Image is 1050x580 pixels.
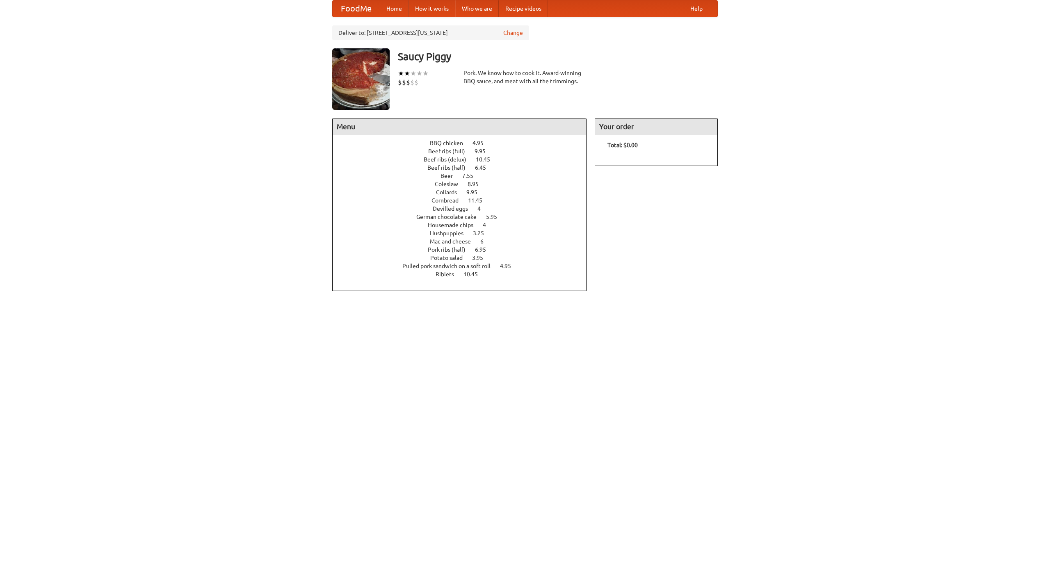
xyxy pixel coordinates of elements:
h3: Saucy Piggy [398,48,718,65]
div: Deliver to: [STREET_ADDRESS][US_STATE] [332,25,529,40]
span: Devilled eggs [433,205,476,212]
a: BBQ chicken 4.95 [430,140,499,146]
span: Collards [436,189,465,196]
li: $ [410,78,414,87]
span: BBQ chicken [430,140,471,146]
span: 4 [483,222,494,228]
span: Potato salad [430,255,471,261]
span: Beer [441,173,461,179]
li: $ [414,78,418,87]
span: Beef ribs (full) [428,148,473,155]
a: How it works [409,0,455,17]
span: 4.95 [500,263,519,269]
span: 6.45 [475,164,494,171]
span: 10.45 [463,271,486,277]
span: Cornbread [431,197,467,204]
a: Hushpuppies 3.25 [430,230,499,237]
span: Mac and cheese [430,238,479,245]
a: Help [684,0,709,17]
li: ★ [416,69,422,78]
span: Pork ribs (half) [428,246,474,253]
h4: Menu [333,118,586,135]
span: 5.95 [486,214,505,220]
li: $ [398,78,402,87]
span: Beef ribs (delux) [424,156,475,163]
a: Beef ribs (half) 6.45 [427,164,501,171]
b: Total: $0.00 [607,142,638,148]
div: Pork. We know how to cook it. Award-winning BBQ sauce, and meat with all the trimmings. [463,69,587,85]
li: $ [406,78,410,87]
span: Beef ribs (half) [427,164,474,171]
span: 6.95 [475,246,494,253]
a: Who we are [455,0,499,17]
a: Collards 9.95 [436,189,493,196]
a: Beef ribs (delux) 10.45 [424,156,505,163]
span: 3.95 [472,255,491,261]
a: German chocolate cake 5.95 [416,214,512,220]
span: 7.55 [462,173,482,179]
h4: Your order [595,118,717,135]
a: Beef ribs (full) 9.95 [428,148,501,155]
a: Pulled pork sandwich on a soft roll 4.95 [402,263,526,269]
a: Recipe videos [499,0,548,17]
span: 4 [477,205,489,212]
a: Mac and cheese 6 [430,238,499,245]
li: ★ [404,69,410,78]
span: 8.95 [468,181,487,187]
span: 4.95 [472,140,492,146]
span: 10.45 [476,156,498,163]
a: Coleslaw 8.95 [435,181,494,187]
a: Riblets 10.45 [436,271,493,277]
a: Home [380,0,409,17]
a: Housemade chips 4 [428,222,501,228]
img: angular.jpg [332,48,390,110]
span: German chocolate cake [416,214,485,220]
span: 3.25 [473,230,492,237]
span: Hushpuppies [430,230,472,237]
li: ★ [398,69,404,78]
span: Coleslaw [435,181,466,187]
span: 11.45 [468,197,491,204]
span: 9.95 [466,189,486,196]
li: ★ [422,69,429,78]
span: Riblets [436,271,462,277]
li: $ [402,78,406,87]
span: Housemade chips [428,222,482,228]
span: 6 [480,238,492,245]
a: FoodMe [333,0,380,17]
a: Potato salad 3.95 [430,255,498,261]
span: Pulled pork sandwich on a soft roll [402,263,499,269]
li: ★ [410,69,416,78]
a: Beer 7.55 [441,173,488,179]
a: Devilled eggs 4 [433,205,496,212]
span: 9.95 [475,148,494,155]
a: Pork ribs (half) 6.95 [428,246,501,253]
a: Change [503,29,523,37]
a: Cornbread 11.45 [431,197,498,204]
